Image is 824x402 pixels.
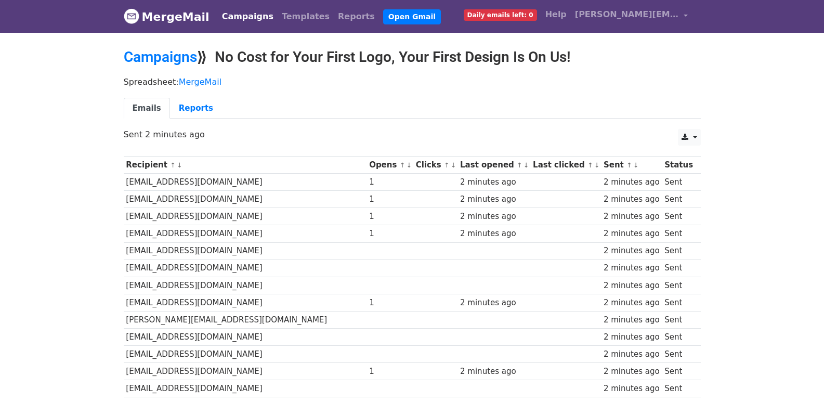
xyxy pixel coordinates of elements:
[334,6,379,27] a: Reports
[460,297,528,309] div: 2 minutes ago
[662,277,695,294] td: Sent
[406,161,412,169] a: ↓
[383,9,441,24] a: Open Gmail
[604,228,660,240] div: 2 minutes ago
[124,8,139,24] img: MergeMail logo
[124,242,367,260] td: [EMAIL_ADDRESS][DOMAIN_NAME]
[604,331,660,343] div: 2 minutes ago
[170,98,222,119] a: Reports
[170,161,176,169] a: ↑
[587,161,593,169] a: ↑
[517,161,522,169] a: ↑
[662,191,695,208] td: Sent
[124,98,170,119] a: Emails
[662,242,695,260] td: Sent
[772,352,824,402] iframe: Chat Widget
[604,280,660,292] div: 2 minutes ago
[604,262,660,274] div: 2 minutes ago
[460,193,528,205] div: 2 minutes ago
[218,6,278,27] a: Campaigns
[662,157,695,174] th: Status
[369,366,411,378] div: 1
[604,245,660,257] div: 2 minutes ago
[457,157,530,174] th: Last opened
[413,157,457,174] th: Clicks
[662,174,695,191] td: Sent
[369,228,411,240] div: 1
[124,174,367,191] td: [EMAIL_ADDRESS][DOMAIN_NAME]
[464,9,537,21] span: Daily emails left: 0
[460,211,528,223] div: 2 minutes ago
[662,346,695,363] td: Sent
[604,348,660,360] div: 2 minutes ago
[369,193,411,205] div: 1
[124,208,367,225] td: [EMAIL_ADDRESS][DOMAIN_NAME]
[662,380,695,397] td: Sent
[369,297,411,309] div: 1
[124,76,701,87] p: Spreadsheet:
[662,225,695,242] td: Sent
[604,314,660,326] div: 2 minutes ago
[604,211,660,223] div: 2 minutes ago
[604,193,660,205] div: 2 minutes ago
[530,157,601,174] th: Last clicked
[124,294,367,311] td: [EMAIL_ADDRESS][DOMAIN_NAME]
[124,48,701,66] h2: ⟫ No Cost for Your First Logo, Your First Design Is On Us!
[124,191,367,208] td: [EMAIL_ADDRESS][DOMAIN_NAME]
[369,211,411,223] div: 1
[124,329,367,346] td: [EMAIL_ADDRESS][DOMAIN_NAME]
[124,157,367,174] th: Recipient
[604,366,660,378] div: 2 minutes ago
[451,161,456,169] a: ↓
[124,225,367,242] td: [EMAIL_ADDRESS][DOMAIN_NAME]
[662,311,695,328] td: Sent
[460,366,528,378] div: 2 minutes ago
[278,6,334,27] a: Templates
[124,277,367,294] td: [EMAIL_ADDRESS][DOMAIN_NAME]
[460,4,541,25] a: Daily emails left: 0
[124,6,210,28] a: MergeMail
[633,161,639,169] a: ↓
[601,157,662,174] th: Sent
[662,363,695,380] td: Sent
[662,208,695,225] td: Sent
[604,383,660,395] div: 2 minutes ago
[177,161,182,169] a: ↓
[541,4,571,25] a: Help
[124,311,367,328] td: [PERSON_NAME][EMAIL_ADDRESS][DOMAIN_NAME]
[369,176,411,188] div: 1
[460,228,528,240] div: 2 minutes ago
[367,157,413,174] th: Opens
[400,161,406,169] a: ↑
[626,161,632,169] a: ↑
[575,8,679,21] span: [PERSON_NAME][EMAIL_ADDRESS][DOMAIN_NAME]
[124,48,197,66] a: Campaigns
[444,161,450,169] a: ↑
[571,4,692,29] a: [PERSON_NAME][EMAIL_ADDRESS][DOMAIN_NAME]
[662,260,695,277] td: Sent
[662,294,695,311] td: Sent
[179,77,221,87] a: MergeMail
[594,161,600,169] a: ↓
[124,346,367,363] td: [EMAIL_ADDRESS][DOMAIN_NAME]
[524,161,529,169] a: ↓
[460,176,528,188] div: 2 minutes ago
[604,176,660,188] div: 2 minutes ago
[124,363,367,380] td: [EMAIL_ADDRESS][DOMAIN_NAME]
[124,380,367,397] td: [EMAIL_ADDRESS][DOMAIN_NAME]
[124,260,367,277] td: [EMAIL_ADDRESS][DOMAIN_NAME]
[604,297,660,309] div: 2 minutes ago
[662,329,695,346] td: Sent
[124,129,701,140] p: Sent 2 minutes ago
